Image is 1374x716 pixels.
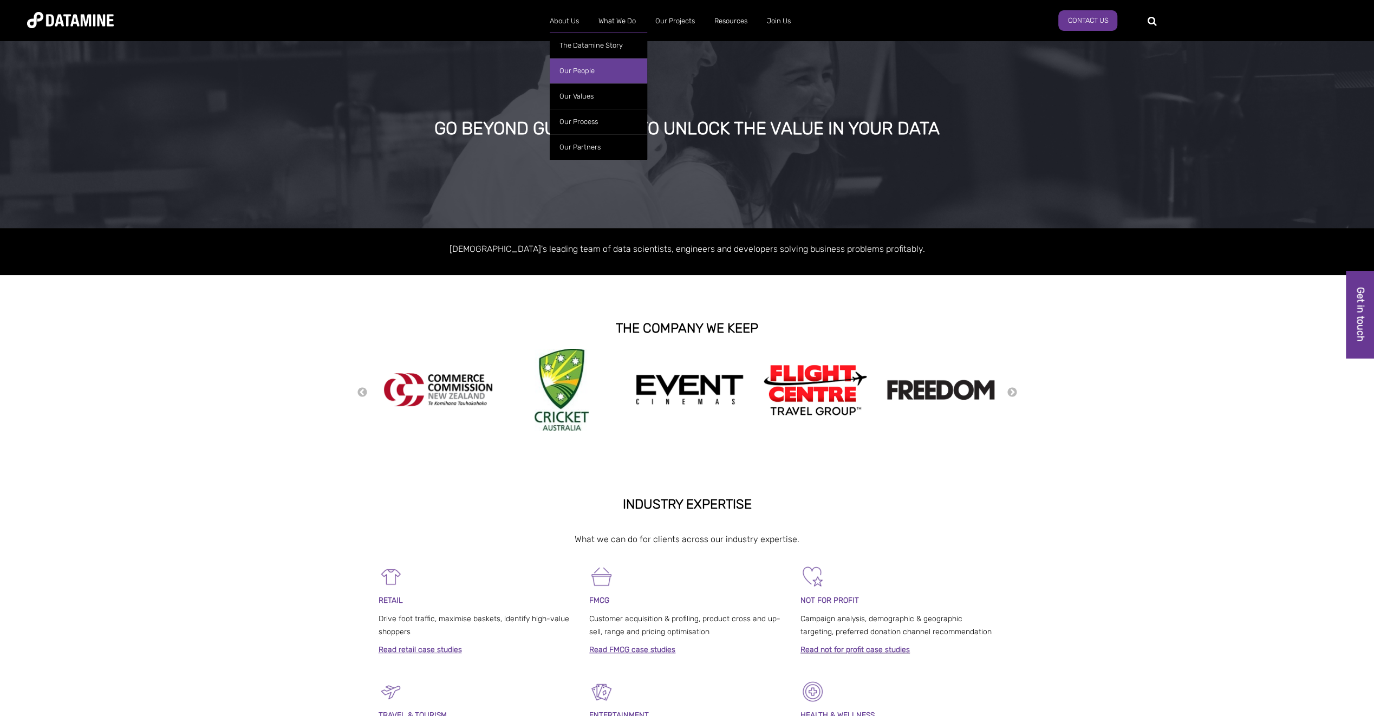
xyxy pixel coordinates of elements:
[623,497,752,512] strong: INDUSTRY EXPERTISE
[705,7,757,35] a: Resources
[550,83,647,109] a: Our Values
[379,645,462,654] a: Read retail case studies
[646,7,705,35] a: Our Projects
[379,596,403,605] span: RETAIL
[1346,271,1374,358] a: Get in touch
[589,614,780,636] span: Customer acquisition & profiling, product cross and up-sell, range and pricing optimisation
[589,564,614,589] img: FMCG
[800,679,825,704] img: Healthcare
[550,109,647,134] a: Our Process
[635,374,744,406] img: event cinemas
[575,534,799,544] span: What we can do for clients across our industry expertise.
[379,679,403,704] img: Travel & Tourism
[887,380,995,400] img: Freedom logo
[550,134,647,160] a: Our Partners
[27,12,114,28] img: Datamine
[800,564,825,589] img: Not For Profit
[800,645,910,654] a: Read not for profit case studies
[1007,387,1018,399] button: Next
[357,387,368,399] button: Previous
[379,564,403,589] img: Retail-1
[535,349,589,431] img: Cricket Australia
[589,679,614,704] img: Entertainment
[379,242,996,256] p: [DEMOGRAPHIC_DATA]'s leading team of data scientists, engineers and developers solving business p...
[616,321,758,336] strong: THE COMPANY WE KEEP
[1058,10,1117,31] a: Contact Us
[550,58,647,83] a: Our People
[589,645,675,654] a: Read FMCG case studies
[589,596,609,605] span: FMCG
[800,596,859,605] span: NOT FOR PROFIT
[761,362,869,418] img: Flight Centre
[379,614,569,636] span: Drive foot traffic, maximise baskets, identify high-value shoppers
[589,7,646,35] a: What We Do
[151,119,1222,139] div: GO BEYOND GUESSWORK TO UNLOCK THE VALUE IN YOUR DATA
[384,373,492,406] img: commercecommission
[540,7,589,35] a: About Us
[800,614,992,636] span: Campaign analysis, demographic & geographic targeting, preferred donation channel recommendation
[550,32,647,58] a: The Datamine Story
[757,7,800,35] a: Join Us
